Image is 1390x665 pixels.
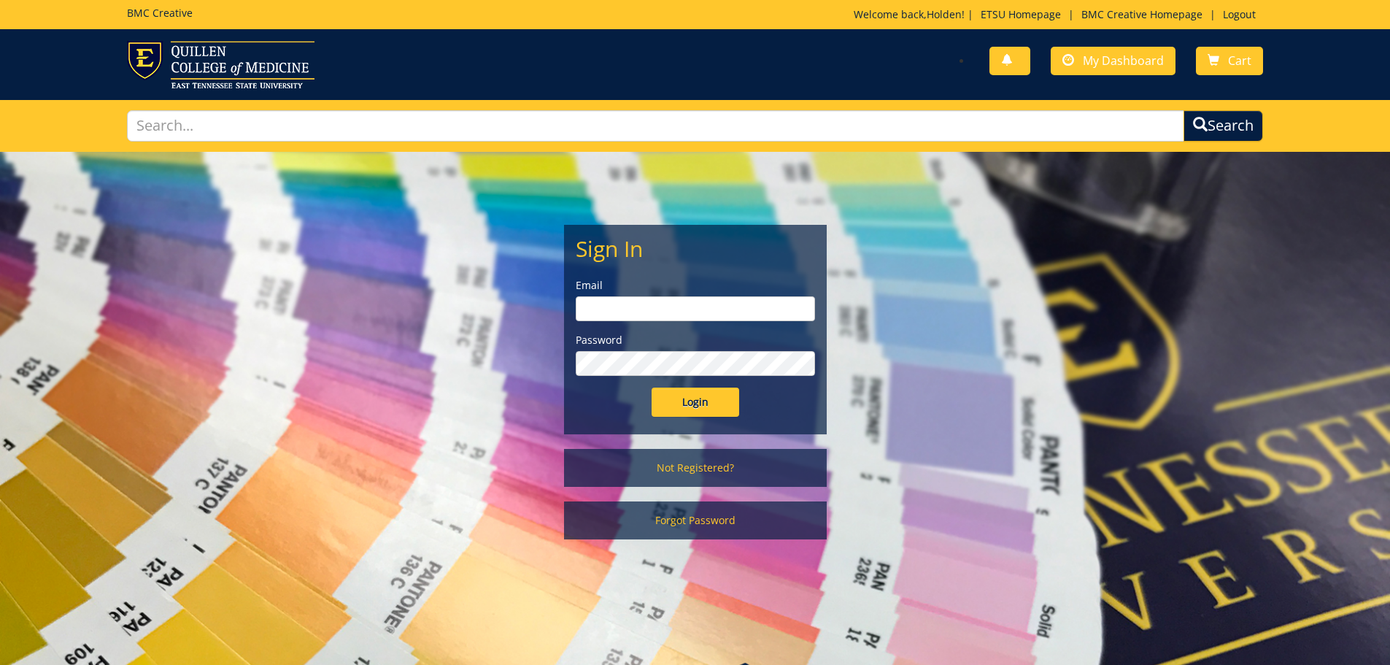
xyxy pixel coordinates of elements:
[564,449,827,487] a: Not Registered?
[927,7,962,21] a: Holden
[1083,53,1164,69] span: My Dashboard
[127,41,314,88] img: ETSU logo
[1196,47,1263,75] a: Cart
[1184,110,1263,142] button: Search
[1216,7,1263,21] a: Logout
[576,333,815,347] label: Password
[564,501,827,539] a: Forgot Password
[652,388,739,417] input: Login
[1228,53,1251,69] span: Cart
[127,110,1185,142] input: Search...
[1074,7,1210,21] a: BMC Creative Homepage
[854,7,1263,22] p: Welcome back, ! | | |
[1051,47,1175,75] a: My Dashboard
[576,237,815,261] h2: Sign In
[973,7,1068,21] a: ETSU Homepage
[576,278,815,293] label: Email
[127,7,193,18] h5: BMC Creative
